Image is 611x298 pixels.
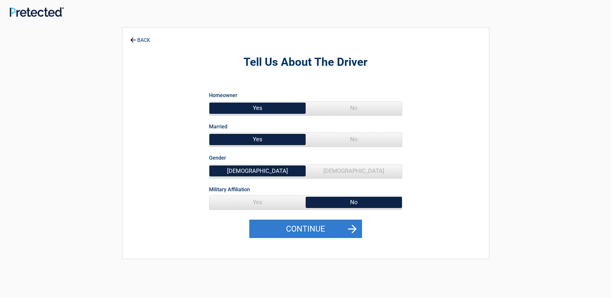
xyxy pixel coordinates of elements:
[209,154,226,162] label: Gender
[10,7,64,17] img: Main Logo
[129,32,151,43] a: BACK
[306,102,402,114] span: No
[249,220,362,238] button: Continue
[209,122,227,131] label: Married
[209,133,306,146] span: Yes
[209,102,306,114] span: Yes
[209,164,306,177] span: [DEMOGRAPHIC_DATA]
[209,185,250,194] label: Military Affiliation
[158,55,453,70] h2: Tell Us About The Driver
[306,133,402,146] span: No
[209,91,237,100] label: Homeowner
[306,164,402,177] span: [DEMOGRAPHIC_DATA]
[209,196,306,209] span: Yes
[306,196,402,209] span: No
